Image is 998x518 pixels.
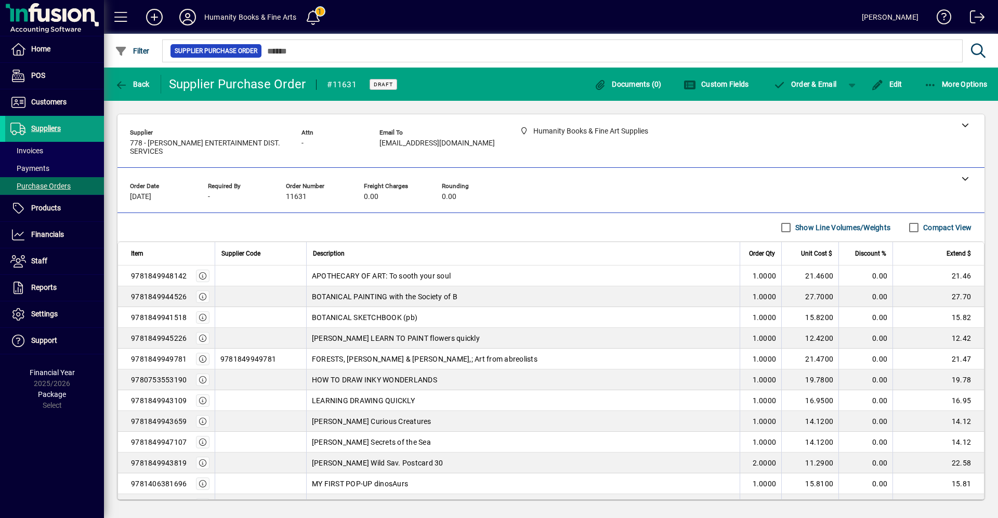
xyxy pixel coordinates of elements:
td: 19.7800 [781,369,838,390]
span: Package [38,390,66,399]
span: APOTHECARY OF ART: To sooth your soul [312,271,451,281]
span: Order & Email [773,80,836,88]
span: Documents (0) [594,80,662,88]
a: Payments [5,160,104,177]
span: BOTANICAL SKETCHBOOK (pb) [312,312,417,323]
td: 1.0000 [740,473,781,494]
td: 9781849949781 [215,349,306,369]
span: [EMAIL_ADDRESS][DOMAIN_NAME] [379,139,495,148]
td: 12.42 [892,328,984,349]
td: 2.0000 [740,494,781,515]
button: More Options [922,75,990,94]
td: 0.00 [838,265,892,286]
app-page-header-button: Back [104,75,161,94]
span: 0.00 [364,193,378,201]
span: - [301,139,304,148]
td: 15.81 [892,473,984,494]
button: Documents (0) [592,75,664,94]
span: Edit [871,80,902,88]
span: Draft [374,81,393,88]
button: Filter [112,42,152,60]
td: 27.70 [892,286,984,307]
td: 15.82 [892,307,984,328]
td: 0.00 [838,494,892,515]
td: 0.00 [838,411,892,432]
td: 19.78 [892,369,984,390]
span: Products [31,204,61,212]
td: 1.0000 [740,411,781,432]
span: Settings [31,310,58,318]
span: Purchase Orders [10,182,71,190]
div: 9781849949781 [131,354,187,364]
span: Unit Cost $ [801,248,832,259]
td: 27.7000 [781,286,838,307]
span: HOW TO DRAW INKY WONDERLANDS [312,375,437,385]
div: 9781849941518 [131,312,187,323]
div: 9780753553190 [131,375,187,385]
a: Support [5,328,104,354]
a: Products [5,195,104,221]
span: Back [115,80,150,88]
td: 14.1200 [781,432,838,453]
td: 1.0000 [740,328,781,349]
div: 9781849943109 [131,395,187,406]
span: 0.00 [442,193,456,201]
td: 0.00 [838,286,892,307]
td: 21.47 [892,349,984,369]
button: Profile [171,8,204,26]
td: 0.00 [838,453,892,473]
div: 9781849948142 [131,271,187,281]
span: Invoices [10,147,43,155]
span: FORESTS, [PERSON_NAME] & [PERSON_NAME],; Art from abreolists [312,354,537,364]
span: Description [313,248,345,259]
span: 11631 [286,193,307,201]
div: 9781849945226 [131,333,187,343]
div: Humanity Books & Fine Arts [204,9,297,25]
span: Order Qty [749,248,775,259]
span: Financials [31,230,64,238]
span: Home [31,45,50,53]
span: Staff [31,257,47,265]
td: 0.00 [838,307,892,328]
td: 1.0000 [740,349,781,369]
span: [DATE] [130,193,151,201]
td: 11.2900 [781,453,838,473]
td: 1.0000 [740,369,781,390]
span: Payments [10,164,49,172]
span: Suppliers [31,124,61,132]
td: 15.8100 [781,473,838,494]
td: 14.12 [892,411,984,432]
span: Support [31,336,57,344]
td: 1.0000 [740,432,781,453]
td: 1.0000 [740,265,781,286]
div: #11631 [327,76,357,93]
div: 9781406381696 [131,479,187,489]
button: Add [138,8,171,26]
td: 1.0000 [740,307,781,328]
span: More Options [924,80,988,88]
div: 9781849944526 [131,291,187,302]
td: 21.4600 [781,265,838,286]
td: 2.0000 [740,453,781,473]
a: Reports [5,275,104,301]
span: SCRATCH Activities Usborne DINOSAURS [312,499,449,510]
td: 0.00 [838,432,892,453]
a: Staff [5,248,104,274]
td: 16.9500 [781,390,838,411]
a: Logout [962,2,985,36]
span: Extend $ [947,248,971,259]
button: Custom Fields [681,75,752,94]
td: 1.0000 [740,390,781,411]
span: Item [131,248,143,259]
button: Order & Email [768,75,842,94]
td: 15.8200 [781,307,838,328]
span: POS [31,71,45,79]
td: 21.4700 [781,349,838,369]
a: Knowledge Base [929,2,952,36]
td: 0.00 [838,349,892,369]
span: Financial Year [30,368,75,377]
td: 16.95 [892,390,984,411]
td: 1.0000 [740,286,781,307]
a: POS [5,63,104,89]
a: Settings [5,301,104,327]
